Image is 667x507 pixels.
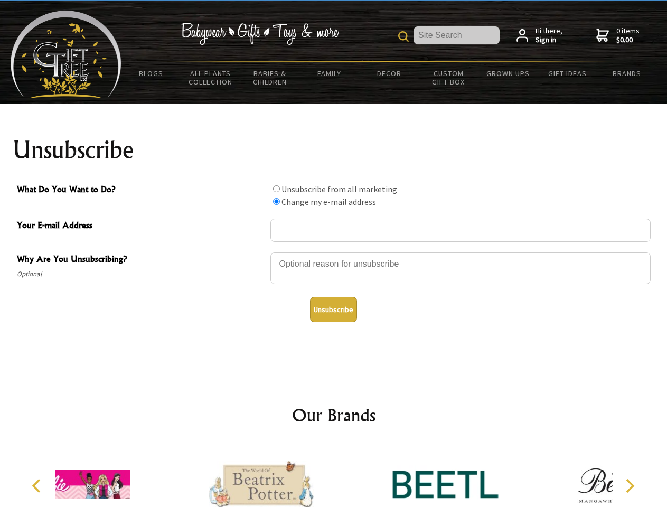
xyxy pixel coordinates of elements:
button: Next [618,474,641,497]
h1: Unsubscribe [13,137,655,163]
img: product search [398,31,409,42]
input: What Do You Want to Do? [273,185,280,192]
a: Gift Ideas [538,62,597,84]
input: What Do You Want to Do? [273,198,280,205]
span: Your E-mail Address [17,219,265,234]
a: Babies & Children [240,62,300,93]
span: What Do You Want to Do? [17,183,265,198]
label: Unsubscribe from all marketing [281,184,397,194]
button: Previous [26,474,50,497]
a: Grown Ups [478,62,538,84]
a: All Plants Collection [181,62,241,93]
a: Custom Gift Box [419,62,478,93]
textarea: Why Are You Unsubscribing? [270,252,651,284]
strong: $0.00 [616,35,640,45]
button: Unsubscribe [310,297,357,322]
a: Decor [359,62,419,84]
input: Site Search [414,26,500,44]
a: Hi there,Sign in [516,26,562,45]
strong: Sign in [536,35,562,45]
img: Babywear - Gifts - Toys & more [181,23,339,45]
span: Optional [17,268,265,280]
span: 0 items [616,26,640,45]
h2: Our Brands [21,402,646,428]
img: Babyware - Gifts - Toys and more... [11,11,121,98]
span: Hi there, [536,26,562,45]
span: Why Are You Unsubscribing? [17,252,265,268]
a: Brands [597,62,657,84]
label: Change my e-mail address [281,196,376,207]
a: Family [300,62,360,84]
input: Your E-mail Address [270,219,651,242]
a: BLOGS [121,62,181,84]
a: 0 items$0.00 [596,26,640,45]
